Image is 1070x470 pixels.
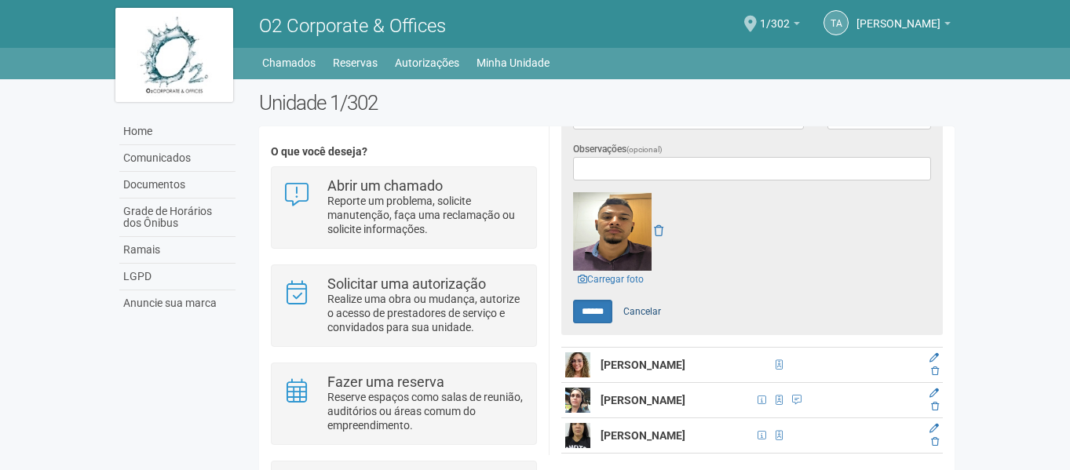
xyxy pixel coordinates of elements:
strong: [PERSON_NAME] [601,394,685,406]
a: Anuncie sua marca [119,290,236,316]
a: TA [823,10,849,35]
label: Observações [573,142,663,157]
strong: Fazer uma reserva [327,373,444,390]
a: Solicitar uma autorização Realize uma obra ou mudança, autorize o acesso de prestadores de serviç... [283,277,524,334]
img: GetFile [573,192,652,271]
img: user.png [565,423,590,448]
span: (opcional) [626,145,663,154]
a: Editar membro [929,352,939,363]
img: user.png [565,352,590,377]
a: Excluir membro [931,366,939,377]
a: Chamados [262,52,316,74]
a: Editar membro [929,388,939,399]
img: user.png [565,388,590,413]
a: Ramais [119,237,236,264]
a: Minha Unidade [477,52,550,74]
a: Excluir membro [931,436,939,447]
a: Excluir membro [931,401,939,412]
a: Comunicados [119,145,236,172]
a: [PERSON_NAME] [856,20,951,32]
strong: Solicitar uma autorização [327,275,486,292]
span: 1/302 [760,2,790,30]
h4: O que você deseja? [271,146,537,158]
a: Carregar foto [573,271,648,288]
span: Thamiris Abdala [856,2,940,30]
a: 1/302 [760,20,800,32]
a: Reservas [333,52,378,74]
p: Reporte um problema, solicite manutenção, faça uma reclamação ou solicite informações. [327,194,524,236]
strong: [PERSON_NAME] [601,359,685,371]
a: Home [119,118,236,145]
a: Editar membro [929,423,939,434]
p: Reserve espaços como salas de reunião, auditórios ou áreas comum do empreendimento. [327,390,524,432]
h2: Unidade 1/302 [259,91,955,115]
a: Remover [654,224,663,237]
a: LGPD [119,264,236,290]
a: Autorizações [395,52,459,74]
p: Realize uma obra ou mudança, autorize o acesso de prestadores de serviço e convidados para sua un... [327,292,524,334]
a: Documentos [119,172,236,199]
strong: Abrir um chamado [327,177,443,194]
a: Fazer uma reserva Reserve espaços como salas de reunião, auditórios ou áreas comum do empreendime... [283,375,524,432]
a: Grade de Horários dos Ônibus [119,199,236,237]
img: logo.jpg [115,8,233,102]
a: Abrir um chamado Reporte um problema, solicite manutenção, faça uma reclamação ou solicite inform... [283,179,524,236]
a: Cancelar [615,300,670,323]
strong: [PERSON_NAME] [601,429,685,442]
span: O2 Corporate & Offices [259,15,446,37]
